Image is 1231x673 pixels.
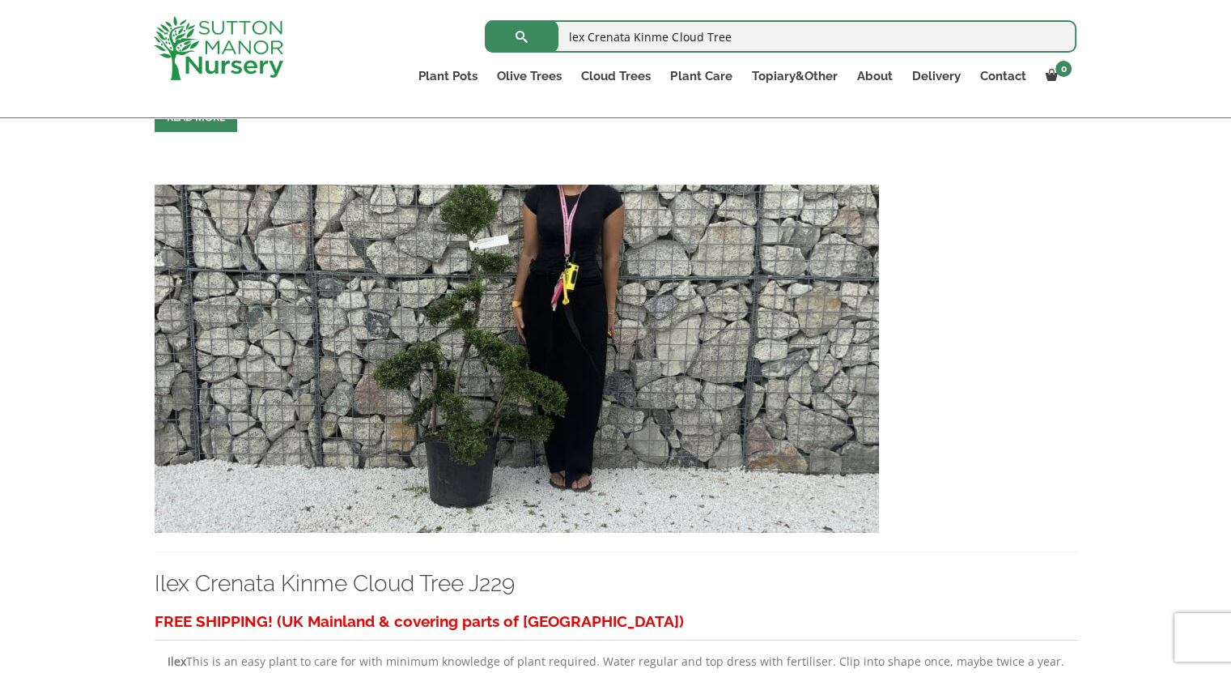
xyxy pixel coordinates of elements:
[970,65,1035,87] a: Contact
[155,350,879,365] a: Ilex Crenata Kinme Cloud Tree J229
[155,570,515,597] a: Ilex Crenata Kinme Cloud Tree J229
[741,65,847,87] a: Topiary&Other
[168,654,186,669] b: Ilex
[155,185,879,533] img: Ilex Crenata Kinme Cloud Tree J229 - 952A7FD6 94B6 423C AE44 8F7B71601B90 1 201 a
[485,20,1076,53] input: Search...
[571,65,660,87] a: Cloud Trees
[660,65,741,87] a: Plant Care
[487,65,571,87] a: Olive Trees
[847,65,902,87] a: About
[155,652,1077,671] p: This is an easy plant to care for with minimum knowledge of plant required. Water regular and top...
[1035,65,1076,87] a: 0
[409,65,487,87] a: Plant Pots
[155,607,1077,637] h3: FREE SHIPPING! (UK Mainland & covering parts of [GEOGRAPHIC_DATA])
[154,16,283,80] img: logo
[1055,61,1072,77] span: 0
[902,65,970,87] a: Delivery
